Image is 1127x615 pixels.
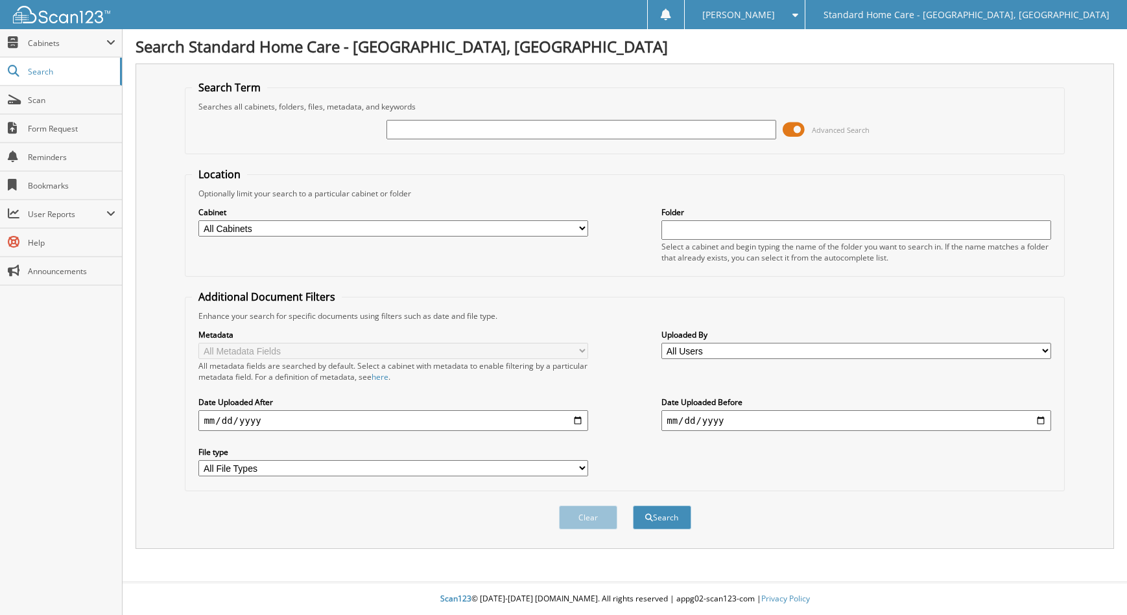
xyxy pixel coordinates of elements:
[28,38,106,49] span: Cabinets
[761,593,810,604] a: Privacy Policy
[192,290,342,304] legend: Additional Document Filters
[198,397,587,408] label: Date Uploaded After
[28,66,113,77] span: Search
[192,80,267,95] legend: Search Term
[198,410,587,431] input: start
[123,583,1127,615] div: © [DATE]-[DATE] [DOMAIN_NAME]. All rights reserved | appg02-scan123-com |
[28,180,115,191] span: Bookmarks
[28,209,106,220] span: User Reports
[661,397,1050,408] label: Date Uploaded Before
[28,266,115,277] span: Announcements
[1062,553,1127,615] iframe: Chat Widget
[812,125,870,135] span: Advanced Search
[661,241,1050,263] div: Select a cabinet and begin typing the name of the folder you want to search in. If the name match...
[192,101,1057,112] div: Searches all cabinets, folders, files, metadata, and keywords
[28,123,115,134] span: Form Request
[661,410,1050,431] input: end
[824,11,1109,19] span: Standard Home Care - [GEOGRAPHIC_DATA], [GEOGRAPHIC_DATA]
[440,593,471,604] span: Scan123
[136,36,1114,57] h1: Search Standard Home Care - [GEOGRAPHIC_DATA], [GEOGRAPHIC_DATA]
[198,360,587,382] div: All metadata fields are searched by default. Select a cabinet with metadata to enable filtering b...
[192,188,1057,199] div: Optionally limit your search to a particular cabinet or folder
[13,6,110,23] img: scan123-logo-white.svg
[198,207,587,218] label: Cabinet
[661,207,1050,218] label: Folder
[28,237,115,248] span: Help
[633,505,691,529] button: Search
[559,505,617,529] button: Clear
[28,152,115,163] span: Reminders
[192,167,247,181] legend: Location
[28,95,115,106] span: Scan
[192,310,1057,321] div: Enhance your search for specific documents using filters such as date and file type.
[702,11,775,19] span: [PERSON_NAME]
[661,329,1050,340] label: Uploaded By
[198,447,587,458] label: File type
[372,371,388,382] a: here
[198,329,587,340] label: Metadata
